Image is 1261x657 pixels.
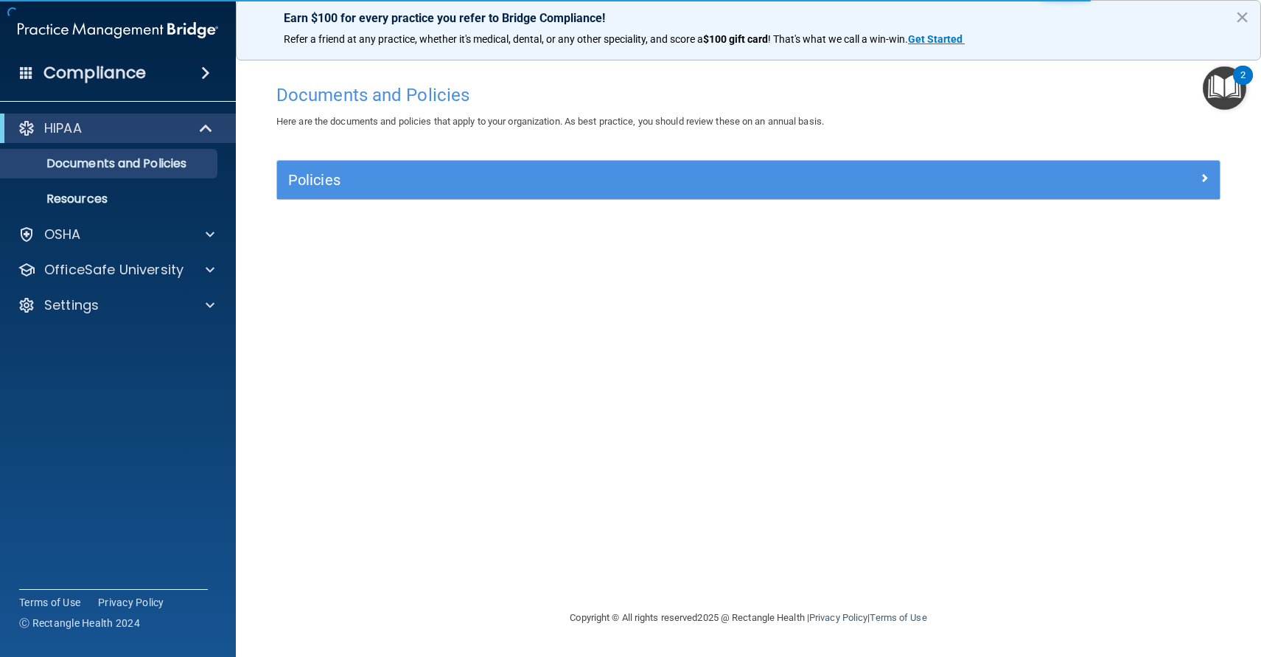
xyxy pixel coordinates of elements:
h4: Documents and Policies [276,86,1220,105]
p: Earn $100 for every practice you refer to Bridge Compliance! [284,11,1213,25]
p: OfficeSafe University [44,261,184,279]
a: Policies [288,168,1209,192]
a: OSHA [18,226,214,243]
h5: Policies [288,172,973,188]
a: OfficeSafe University [18,261,214,279]
a: Privacy Policy [98,595,164,610]
span: ! That's what we call a win-win. [768,33,908,45]
p: Resources [10,192,211,206]
div: Copyright © All rights reserved 2025 @ Rectangle Health | | [480,594,1018,642]
span: Refer a friend at any practice, whether it's medical, dental, or any other speciality, and score a [284,33,703,45]
button: Open Resource Center, 2 new notifications [1203,66,1246,110]
img: PMB logo [18,15,218,45]
p: OSHA [44,226,81,243]
a: Terms of Use [19,595,80,610]
a: HIPAA [18,119,214,137]
h4: Compliance [43,63,146,83]
a: Privacy Policy [809,612,867,623]
span: Here are the documents and policies that apply to your organization. As best practice, you should... [276,116,824,127]
a: Settings [18,296,214,314]
a: Terms of Use [870,612,926,623]
div: 2 [1240,75,1246,94]
span: Ⓒ Rectangle Health 2024 [19,616,140,630]
strong: $100 gift card [703,33,768,45]
a: Get Started [908,33,965,45]
p: Documents and Policies [10,156,211,171]
p: HIPAA [44,119,82,137]
button: Close [1235,5,1249,29]
strong: Get Started [908,33,963,45]
p: Settings [44,296,99,314]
